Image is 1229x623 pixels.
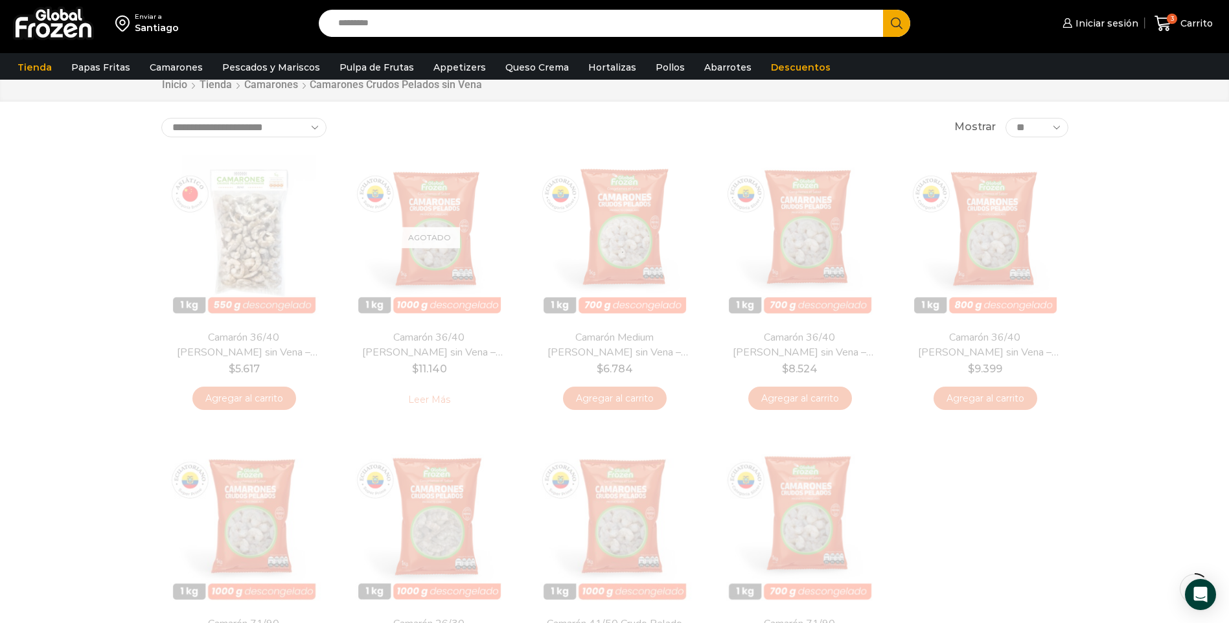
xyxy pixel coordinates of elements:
[1185,579,1216,610] div: Open Intercom Messenger
[161,78,188,93] a: Inicio
[161,118,327,137] select: Pedido de la tienda
[135,21,179,34] div: Santiago
[1072,17,1138,30] span: Iniciar sesión
[1151,8,1216,39] a: 3 Carrito
[143,55,209,80] a: Camarones
[310,78,482,91] h1: Camarones Crudos Pelados sin Vena
[115,12,135,34] img: address-field-icon.svg
[1167,14,1177,24] span: 3
[135,12,179,21] div: Enviar a
[333,55,420,80] a: Pulpa de Frutas
[499,55,575,80] a: Queso Crema
[698,55,758,80] a: Abarrotes
[582,55,643,80] a: Hortalizas
[427,55,492,80] a: Appetizers
[1059,10,1138,36] a: Iniciar sesión
[199,78,233,93] a: Tienda
[883,10,910,37] button: Search button
[216,55,327,80] a: Pescados y Mariscos
[1177,17,1213,30] span: Carrito
[244,78,299,93] a: Camarones
[11,55,58,80] a: Tienda
[65,55,137,80] a: Papas Fritas
[764,55,837,80] a: Descuentos
[649,55,691,80] a: Pollos
[161,78,482,93] nav: Breadcrumb
[954,120,996,135] span: Mostrar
